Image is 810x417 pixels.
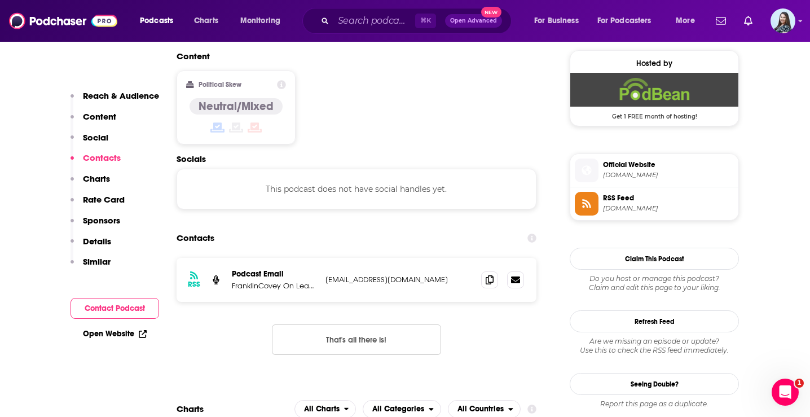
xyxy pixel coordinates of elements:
span: For Business [534,13,579,29]
button: open menu [526,12,593,30]
button: Rate Card [71,194,125,215]
button: Reach & Audience [71,90,159,111]
button: Social [71,132,108,153]
a: Open Website [83,329,147,339]
h2: Contacts [177,227,214,249]
p: Similar [83,256,111,267]
button: Open AdvancedNew [445,14,502,28]
span: Monitoring [240,13,280,29]
h2: Charts [177,403,204,414]
span: Do you host or manage this podcast? [570,274,739,283]
span: ⌘ K [415,14,436,28]
a: Official Website[DOMAIN_NAME] [575,159,734,182]
p: Rate Card [83,194,125,205]
button: Sponsors [71,215,120,236]
button: open menu [590,12,668,30]
h2: Socials [177,153,536,164]
p: Reach & Audience [83,90,159,101]
button: Refresh Feed [570,310,739,332]
p: [EMAIL_ADDRESS][DOMAIN_NAME] [325,275,472,284]
div: This podcast does not have social handles yet. [177,169,536,209]
button: Contact Podcast [71,298,159,319]
h2: Content [177,51,527,62]
span: All Countries [457,405,504,413]
button: Nothing here. [272,324,441,355]
a: Show notifications dropdown [739,11,757,30]
button: open menu [232,12,295,30]
span: More [676,13,695,29]
p: Sponsors [83,215,120,226]
button: Content [71,111,116,132]
a: Show notifications dropdown [711,11,730,30]
button: Charts [71,173,110,194]
span: All Categories [372,405,424,413]
h3: RSS [188,280,200,289]
button: Claim This Podcast [570,248,739,270]
button: Details [71,236,111,257]
img: User Profile [771,8,795,33]
a: Podbean Deal: Get 1 FREE month of hosting! [570,73,738,119]
span: franklincoveyonleadership.podbean.com [603,171,734,179]
span: Logged in as brookefortierpr [771,8,795,33]
p: Podcast Email [232,269,316,279]
div: Are we missing an episode or update? Use this to check the RSS feed immediately. [570,337,739,355]
button: Similar [71,256,111,277]
span: Get 1 FREE month of hosting! [570,107,738,120]
iframe: Intercom live chat [772,379,799,406]
p: FranklinCovey On Leadership with [PERSON_NAME] [232,281,316,291]
span: New [481,7,501,17]
div: Claim and edit this page to your liking. [570,274,739,292]
a: RSS Feed[DOMAIN_NAME] [575,192,734,216]
div: Search podcasts, credits, & more... [313,8,522,34]
p: Contacts [83,152,121,163]
div: Hosted by [570,59,738,68]
button: Show profile menu [771,8,795,33]
span: feed.podbean.com [603,204,734,213]
h2: Political Skew [199,81,241,89]
a: Seeing Double? [570,373,739,395]
span: Charts [194,13,218,29]
div: Report this page as a duplicate. [570,400,739,409]
input: Search podcasts, credits, & more... [333,12,415,30]
a: Charts [187,12,225,30]
span: Open Advanced [450,18,497,24]
span: Podcasts [140,13,173,29]
img: Podchaser - Follow, Share and Rate Podcasts [9,10,117,32]
p: Details [83,236,111,247]
button: Contacts [71,152,121,173]
span: Official Website [603,160,734,170]
span: For Podcasters [597,13,651,29]
img: Podbean Deal: Get 1 FREE month of hosting! [570,73,738,107]
button: open menu [668,12,709,30]
button: open menu [132,12,188,30]
span: 1 [795,379,804,388]
p: Social [83,132,108,143]
h4: Neutral/Mixed [199,99,274,113]
span: RSS Feed [603,193,734,203]
p: Charts [83,173,110,184]
p: Content [83,111,116,122]
span: All Charts [304,405,340,413]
